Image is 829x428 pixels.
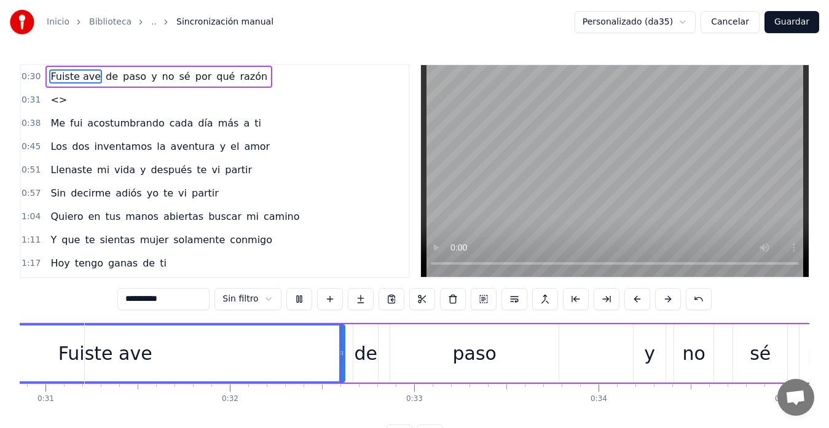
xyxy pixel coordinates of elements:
span: sé [178,69,192,84]
span: conmigo [229,233,273,247]
div: Fuiste ave [58,340,152,367]
span: vi [210,163,221,177]
span: qué [215,69,236,84]
span: Fuiste ave [49,69,102,84]
span: adiós [114,186,143,200]
span: la [155,139,167,154]
span: que [60,233,81,247]
span: y [150,69,158,84]
span: partir [224,163,253,177]
span: abiertas [162,209,205,224]
span: 0:45 [22,141,41,153]
span: no [161,69,176,84]
span: 0:38 [22,117,41,130]
span: después [149,163,193,177]
span: 0:51 [22,164,41,176]
span: tus [104,209,122,224]
span: inventamos [93,139,154,154]
span: Sin [49,186,67,200]
span: mi [245,209,260,224]
span: cada [168,116,195,130]
span: de [104,69,119,84]
div: 0:34 [591,394,607,404]
a: Biblioteca [89,16,132,28]
span: 0:31 [22,94,41,106]
span: y [219,139,227,154]
div: 0:32 [222,394,238,404]
button: Guardar [764,11,819,33]
span: razón [238,69,269,84]
span: 1:11 [22,234,41,246]
span: sientas [99,233,136,247]
img: youka [10,10,34,34]
div: 0:33 [406,394,423,404]
span: Quiero [49,209,84,224]
span: aventura [170,139,216,154]
span: decirme [69,186,112,200]
span: mujer [139,233,170,247]
span: día [197,116,214,130]
span: mi [96,163,111,177]
span: dos [71,139,90,154]
span: camino [262,209,301,224]
span: ti [253,116,262,130]
span: fui [69,116,84,130]
span: manos [124,209,160,224]
span: partir [191,186,220,200]
span: 0:30 [22,71,41,83]
a: Chat abierto [777,379,814,416]
span: Los [49,139,68,154]
a: .. [151,16,157,28]
span: solamente [172,233,226,247]
span: buscar [207,209,243,224]
span: Me [49,116,66,130]
span: en [87,209,102,224]
span: te [195,163,208,177]
span: yo [146,186,160,200]
span: y [139,163,147,177]
span: tengo [74,256,104,270]
span: vi [177,186,188,200]
span: por [194,69,213,84]
span: Sincronización manual [176,16,273,28]
span: Llenaste [49,163,93,177]
span: ganas [107,256,139,270]
button: Cancelar [701,11,760,33]
span: <> [49,93,68,107]
span: Hoy [49,256,71,270]
span: acostumbrando [86,116,165,130]
span: a [242,116,251,130]
span: te [84,233,96,247]
span: 0:57 [22,187,41,200]
span: de [141,256,156,270]
span: amor [243,139,271,154]
div: 0:31 [37,394,54,404]
span: más [217,116,240,130]
nav: breadcrumb [47,16,273,28]
span: ti [159,256,168,270]
span: Y [49,233,58,247]
span: vida [113,163,136,177]
span: el [229,139,240,154]
span: paso [122,69,147,84]
span: 1:17 [22,257,41,270]
span: 1:04 [22,211,41,223]
span: te [162,186,175,200]
div: 0:35 [775,394,792,404]
a: Inicio [47,16,69,28]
